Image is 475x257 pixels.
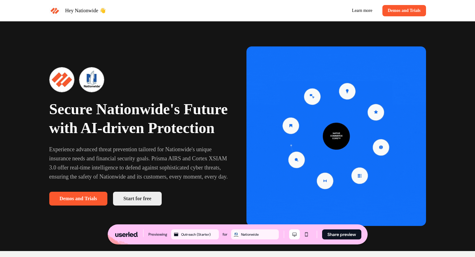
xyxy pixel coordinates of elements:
p: Experience advanced threat prevention tailored for Nationwide's unique insurance needs and financ... [49,145,229,182]
a: Learn more [347,5,377,16]
p: Hey Nationwide 👋 [65,7,106,14]
button: Demos and Trials [49,192,107,206]
button: Mobile mode [301,229,312,239]
h1: Secure Nationwide's Future with AI-driven Protection [49,100,229,137]
div: Nationwide [241,232,278,237]
div: for [223,231,227,238]
div: Previewing [148,231,167,238]
button: Desktop mode [289,229,300,239]
a: Start for free [113,192,162,206]
div: Outreach (Starter) [181,232,218,237]
button: Demos and Trials [382,5,426,16]
button: Share preview [322,229,361,239]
